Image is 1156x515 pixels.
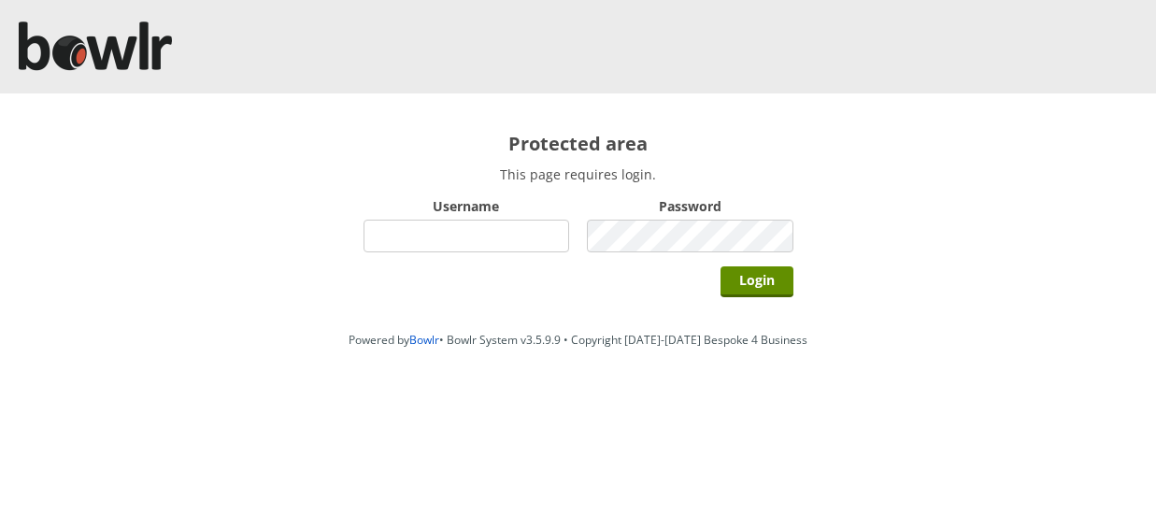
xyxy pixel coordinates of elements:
[409,332,439,348] a: Bowlr
[349,332,807,348] span: Powered by • Bowlr System v3.5.9.9 • Copyright [DATE]-[DATE] Bespoke 4 Business
[364,197,570,215] label: Username
[587,197,793,215] label: Password
[364,131,793,156] h2: Protected area
[364,165,793,183] p: This page requires login.
[721,266,793,297] input: Login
